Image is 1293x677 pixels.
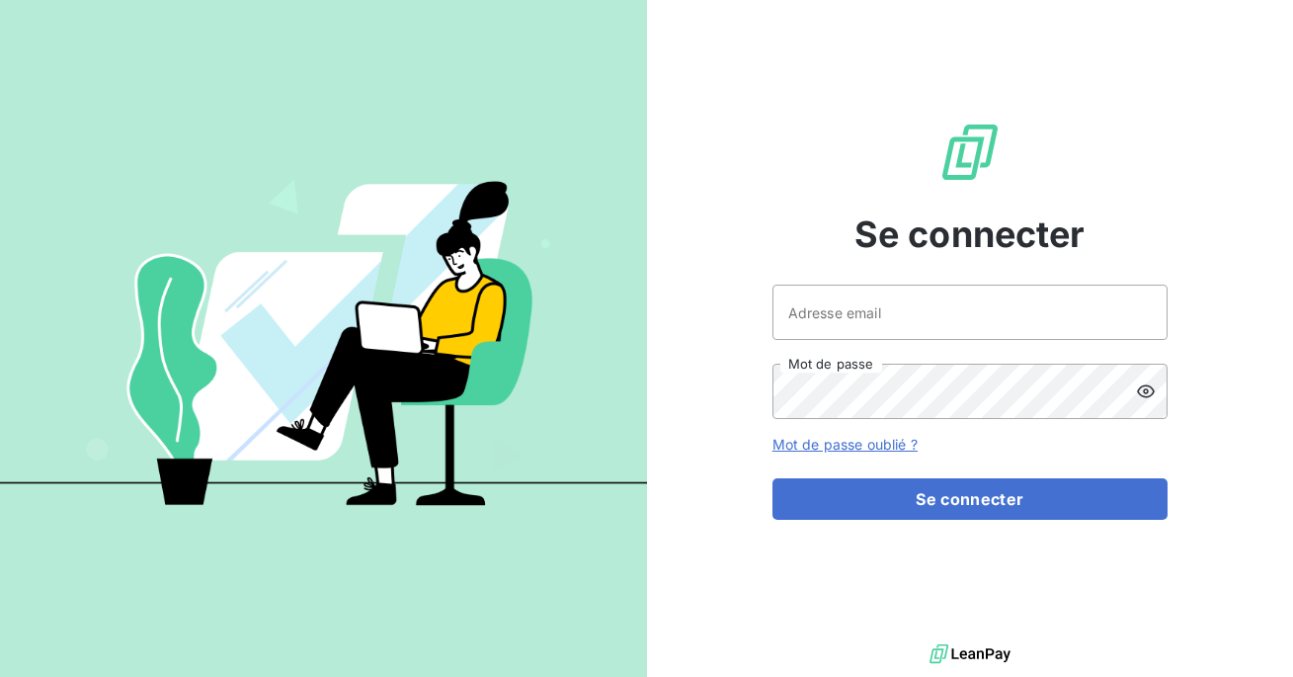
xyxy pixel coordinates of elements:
[772,436,918,453] a: Mot de passe oublié ?
[929,639,1010,669] img: logo
[854,208,1086,261] span: Se connecter
[938,121,1002,184] img: Logo LeanPay
[772,478,1168,520] button: Se connecter
[772,285,1168,340] input: placeholder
